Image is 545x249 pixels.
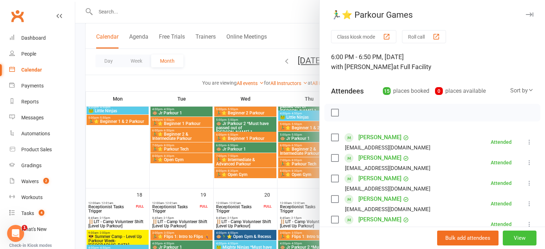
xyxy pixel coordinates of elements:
[345,225,430,234] div: [EMAIL_ADDRESS][DOMAIN_NAME]
[9,205,75,221] a: Tasks 4
[9,142,75,158] a: Product Sales
[9,78,75,94] a: Payments
[510,86,534,95] div: Sort by
[21,194,43,200] div: Workouts
[43,178,49,184] span: 2
[435,87,443,95] div: 0
[345,184,430,193] div: [EMAIL_ADDRESS][DOMAIN_NAME]
[21,131,50,136] div: Automations
[491,160,512,165] div: Attended
[320,10,545,20] div: 🏃‍♂️⭐ Parkour Games
[9,7,26,25] a: Clubworx
[383,87,391,95] div: 15
[9,189,75,205] a: Workouts
[491,181,512,186] div: Attended
[21,67,42,73] div: Calendar
[503,231,536,245] button: View
[435,86,486,96] div: places available
[331,63,393,70] span: with [PERSON_NAME]
[491,140,512,145] div: Attended
[345,164,430,173] div: [EMAIL_ADDRESS][DOMAIN_NAME]
[9,110,75,126] a: Messages
[21,99,39,104] div: Reports
[21,210,34,216] div: Tasks
[345,143,430,152] div: [EMAIL_ADDRESS][DOMAIN_NAME]
[358,214,401,225] a: [PERSON_NAME]
[9,30,75,46] a: Dashboard
[331,52,534,72] div: 6:00 PM - 6:50 PM, [DATE]
[21,83,44,89] div: Payments
[21,179,39,184] div: Waivers
[9,62,75,78] a: Calendar
[402,30,446,43] button: Roll call
[437,231,499,245] button: Bulk add attendees
[383,86,429,96] div: places booked
[21,35,46,41] div: Dashboard
[9,126,75,142] a: Automations
[358,132,401,143] a: [PERSON_NAME]
[9,221,75,237] a: What's New
[21,226,47,232] div: What's New
[9,174,75,189] a: Waivers 2
[39,210,44,216] span: 4
[345,205,430,214] div: [EMAIL_ADDRESS][DOMAIN_NAME]
[9,94,75,110] a: Reports
[491,201,512,206] div: Attended
[358,193,401,205] a: [PERSON_NAME]
[21,147,52,152] div: Product Sales
[331,86,364,96] div: Attendees
[21,115,44,120] div: Messages
[9,158,75,174] a: Gradings
[21,51,36,57] div: People
[7,225,24,242] iframe: Intercom live chat
[358,173,401,184] a: [PERSON_NAME]
[9,46,75,62] a: People
[22,225,27,231] span: 1
[358,152,401,164] a: [PERSON_NAME]
[331,30,396,43] button: Class kiosk mode
[21,163,42,168] div: Gradings
[491,222,512,227] div: Attended
[393,63,431,70] span: at Full Facility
